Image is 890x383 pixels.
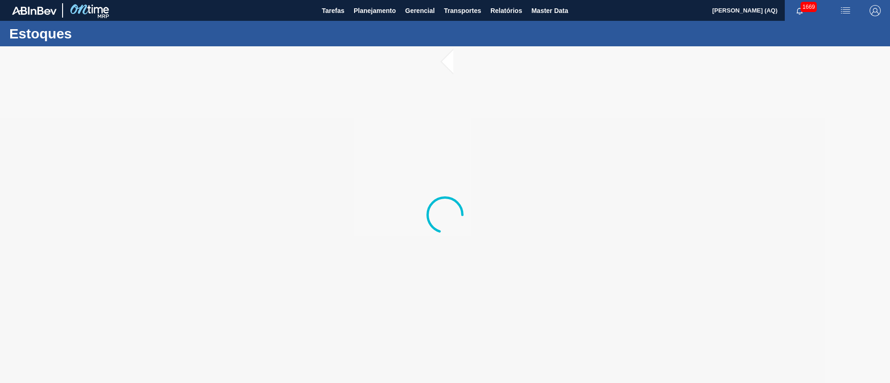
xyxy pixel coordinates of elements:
[490,5,522,16] span: Relatórios
[12,6,57,15] img: TNhmsLtSVTkK8tSr43FrP2fwEKptu5GPRR3wAAAABJRU5ErkJggg==
[9,28,174,39] h1: Estoques
[444,5,481,16] span: Transportes
[405,5,435,16] span: Gerencial
[870,5,881,16] img: Logout
[801,2,817,12] span: 1669
[785,4,814,17] button: Notificações
[354,5,396,16] span: Planejamento
[840,5,851,16] img: userActions
[531,5,568,16] span: Master Data
[322,5,344,16] span: Tarefas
